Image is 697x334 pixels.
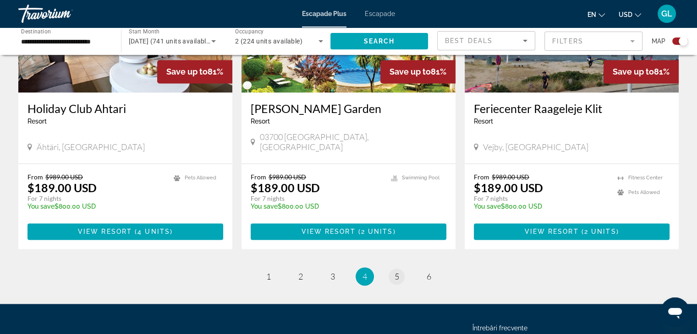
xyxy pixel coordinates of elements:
[251,173,266,181] span: From
[587,11,596,18] font: en
[474,194,608,203] p: For 7 nights
[584,228,616,235] span: 2 units
[18,2,110,26] a: Travorium
[474,118,493,125] span: Resort
[445,37,493,44] span: Best Deals
[402,175,439,181] span: Swimming Pool
[27,173,43,181] span: From
[27,203,165,210] p: $800.00 USD
[619,8,641,21] button: Schimbați moneda
[363,38,395,45] span: Search
[492,173,529,181] span: $989.00 USD
[330,271,335,281] span: 3
[579,228,619,235] span: ( )
[27,223,223,240] button: View Resort(4 units)
[27,194,165,203] p: For 7 nights
[137,228,170,235] span: 4 units
[269,173,306,181] span: $989.00 USD
[660,297,690,327] iframe: Buton lansare fereastră mesagerie
[132,228,173,235] span: ( )
[27,102,223,115] a: Holiday Club Ahtari
[628,175,663,181] span: Fitness Center
[157,60,232,83] div: 81%
[129,28,159,35] span: Start Month
[21,28,51,34] span: Destination
[251,194,382,203] p: For 7 nights
[613,67,654,76] span: Save up to
[445,35,527,46] mat-select: Sort by
[45,173,83,181] span: $989.00 USD
[474,203,501,210] span: You save
[604,60,679,83] div: 81%
[587,8,605,21] button: Schimbați limba
[185,175,216,181] span: Pets Allowed
[27,203,55,210] span: You save
[301,228,355,235] span: View Resort
[474,181,543,194] p: $189.00 USD
[251,203,278,210] span: You save
[619,11,632,18] font: USD
[78,228,132,235] span: View Resort
[27,181,97,194] p: $189.00 USD
[235,38,302,45] span: 2 (224 units available)
[380,60,456,83] div: 81%
[330,33,428,49] button: Search
[251,102,446,115] a: [PERSON_NAME] Garden
[474,203,608,210] p: $800.00 USD
[390,67,431,76] span: Save up to
[362,271,367,281] span: 4
[661,9,672,18] font: GL
[356,228,396,235] span: ( )
[260,132,446,152] span: 03700 [GEOGRAPHIC_DATA], [GEOGRAPHIC_DATA]
[474,173,489,181] span: From
[652,35,665,48] span: Map
[129,38,212,45] span: [DATE] (741 units available)
[251,223,446,240] button: View Resort(2 units)
[251,203,382,210] p: $800.00 USD
[266,271,271,281] span: 1
[302,10,346,17] a: Escapade Plus
[655,4,679,23] button: Meniu utilizator
[483,142,588,152] span: Vejby, [GEOGRAPHIC_DATA]
[395,271,399,281] span: 5
[37,142,145,152] span: Ähtäri, [GEOGRAPHIC_DATA]
[298,271,303,281] span: 2
[166,67,208,76] span: Save up to
[361,228,393,235] span: 2 units
[524,228,578,235] span: View Resort
[365,10,395,17] a: Escapade
[474,102,670,115] a: Feriecenter Raageleje Klit
[27,118,47,125] span: Resort
[628,189,660,195] span: Pets Allowed
[251,181,320,194] p: $189.00 USD
[18,267,679,286] nav: Pagination
[427,271,431,281] span: 6
[474,223,670,240] button: View Resort(2 units)
[472,324,527,332] a: Întrebări frecvente
[235,28,264,35] span: Occupancy
[251,118,270,125] span: Resort
[544,31,642,51] button: Filter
